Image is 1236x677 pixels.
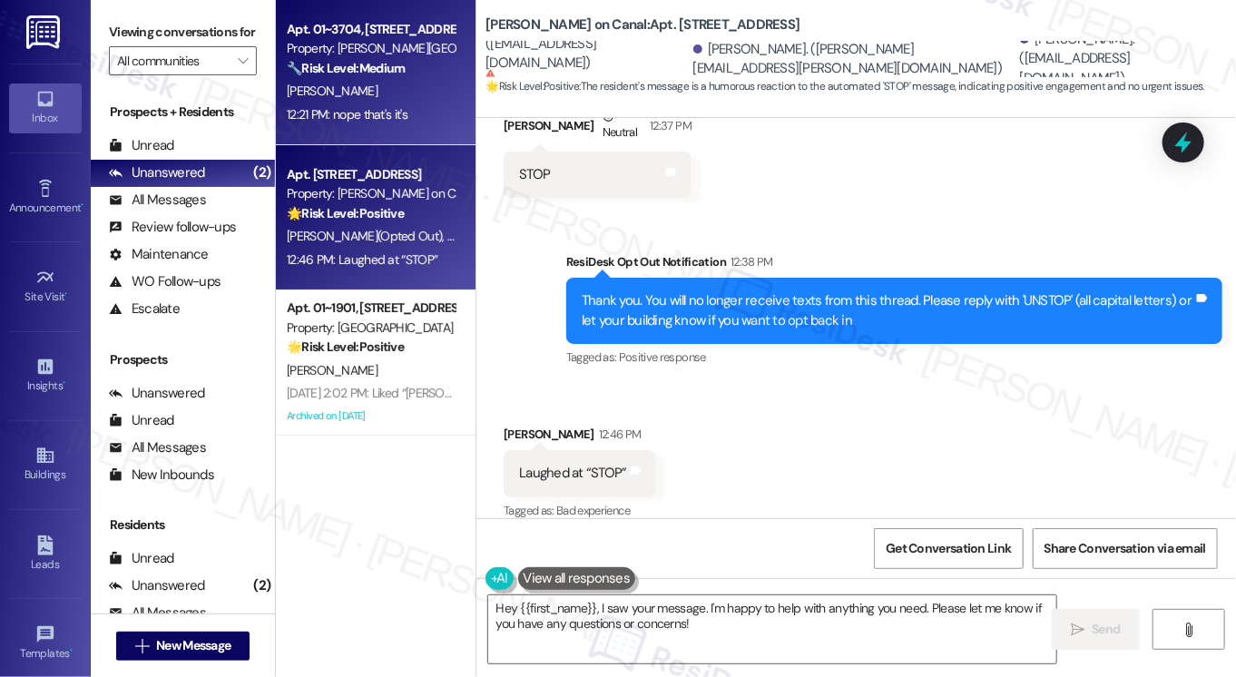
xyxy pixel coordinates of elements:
[566,252,1222,278] div: ResiDesk Opt Out Notification
[287,106,407,123] div: 12:21 PM: nope that's it's
[1045,539,1206,558] span: Share Conversation via email
[556,503,630,518] span: Bad experience
[109,272,221,291] div: WO Follow-ups
[109,136,174,155] div: Unread
[594,425,642,444] div: 12:46 PM
[287,228,447,244] span: [PERSON_NAME] (Opted Out)
[1020,30,1222,88] div: [PERSON_NAME]. ([EMAIL_ADDRESS][DOMAIN_NAME])
[287,39,455,58] div: Property: [PERSON_NAME][GEOGRAPHIC_DATA]
[109,299,180,319] div: Escalate
[9,83,82,132] a: Inbox
[886,539,1011,558] span: Get Conversation Link
[874,528,1023,569] button: Get Conversation Link
[117,46,228,75] input: All communities
[504,107,692,152] div: [PERSON_NAME]
[9,530,82,579] a: Leads
[285,405,456,427] div: Archived on [DATE]
[726,252,773,271] div: 12:38 PM
[156,636,231,655] span: New Message
[70,644,73,657] span: •
[645,116,692,135] div: 12:37 PM
[65,288,68,300] span: •
[599,107,641,145] div: Neutral
[91,350,275,369] div: Prospects
[566,344,1222,370] div: Tagged as:
[287,338,404,355] strong: 🌟 Risk Level: Positive
[109,576,205,595] div: Unanswered
[81,199,83,211] span: •
[250,572,276,600] div: (2)
[486,15,688,74] div: [PERSON_NAME]. ([EMAIL_ADDRESS][DOMAIN_NAME])
[504,425,655,450] div: [PERSON_NAME]
[9,440,82,489] a: Buildings
[9,262,82,311] a: Site Visit •
[287,60,405,76] strong: 🔧 Risk Level: Medium
[109,466,214,485] div: New Inbounds
[109,384,205,403] div: Unanswered
[109,245,209,264] div: Maintenance
[109,438,206,457] div: All Messages
[582,291,1193,330] div: Thank you. You will no longer receive texts from this thread. Please reply with 'UNSTOP' (all cap...
[1182,623,1195,637] i: 
[519,464,626,483] div: Laughed at “STOP”
[287,251,437,268] div: 12:46 PM: Laughed at “STOP”
[287,299,455,318] div: Apt. 01~1901, [STREET_ADDRESS][GEOGRAPHIC_DATA][US_STATE][STREET_ADDRESS]
[1092,620,1120,639] span: Send
[619,349,706,365] span: Positive response
[238,54,248,68] i: 
[486,68,607,94] sup: Cannot receive text messages
[486,79,579,93] strong: 🌟 Risk Level: Positive
[109,163,205,182] div: Unanswered
[504,497,655,524] div: Tagged as:
[26,15,64,49] img: ResiDesk Logo
[63,377,65,389] span: •
[91,515,275,535] div: Residents
[287,165,455,184] div: Apt. [STREET_ADDRESS]
[287,319,455,338] div: Property: [GEOGRAPHIC_DATA]
[116,632,250,661] button: New Message
[488,595,1056,663] textarea: Hey {{first_name}}, I saw your message. I'm happy to help with anything you need. Please let me k...
[109,18,257,46] label: Viewing conversations for
[250,159,276,187] div: (2)
[287,184,455,203] div: Property: [PERSON_NAME] on Canal
[287,20,455,39] div: Apt. 01~3704, [STREET_ADDRESS][PERSON_NAME]
[693,40,1015,79] div: [PERSON_NAME]. ([PERSON_NAME][EMAIL_ADDRESS][PERSON_NAME][DOMAIN_NAME])
[9,619,82,668] a: Templates •
[109,549,174,568] div: Unread
[287,385,1128,401] div: [DATE] 2:02 PM: Liked “[PERSON_NAME] ([PERSON_NAME]): Great! If you have any other concerns or qu...
[1071,623,1084,637] i: 
[9,351,82,400] a: Insights •
[91,103,275,122] div: Prospects + Residents
[1033,528,1218,569] button: Share Conversation via email
[109,191,206,210] div: All Messages
[287,362,378,378] span: [PERSON_NAME]
[486,77,1204,96] span: : The resident's message is a humorous reaction to the automated 'STOP' message, indicating posit...
[135,639,149,653] i: 
[109,411,174,430] div: Unread
[287,83,378,99] span: [PERSON_NAME]
[486,15,799,34] b: [PERSON_NAME] on Canal: Apt. [STREET_ADDRESS]
[287,205,404,221] strong: 🌟 Risk Level: Positive
[109,603,206,623] div: All Messages
[519,165,550,184] div: STOP
[109,218,236,237] div: Review follow-ups
[1052,609,1140,650] button: Send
